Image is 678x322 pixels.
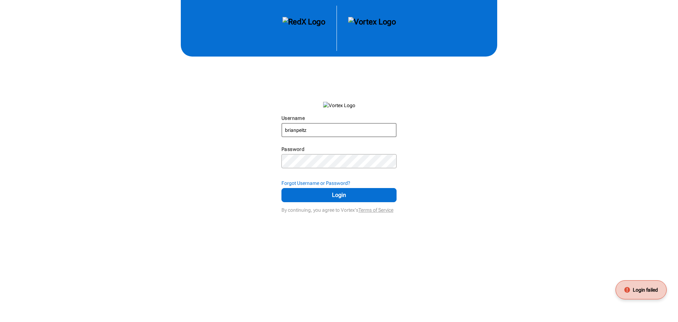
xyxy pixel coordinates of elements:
[281,204,397,213] div: By continuing, you agree to Vortex's
[281,146,304,152] label: Password
[282,17,325,40] img: RedX Logo
[348,17,396,40] img: Vortex Logo
[633,286,658,293] span: Login failed
[358,207,393,213] a: Terms of Service
[281,115,305,121] label: Username
[281,188,397,202] button: Login
[323,102,355,109] img: Vortex Logo
[290,191,388,199] span: Login
[281,180,350,186] strong: Forgot Username or Password?
[281,180,397,187] div: Forgot Username or Password?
